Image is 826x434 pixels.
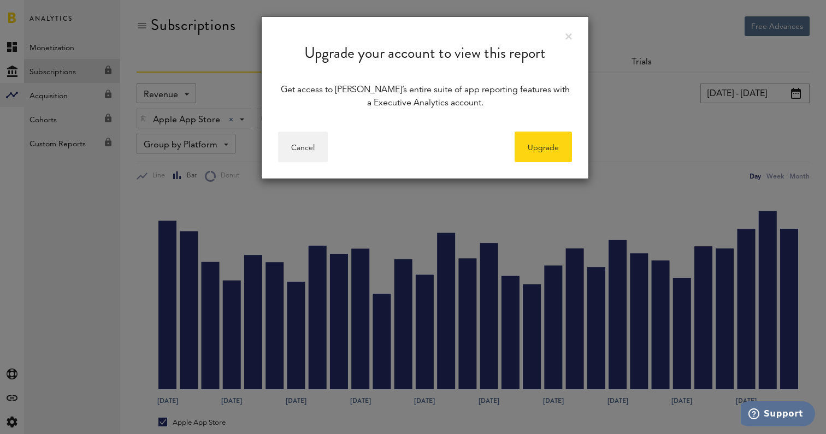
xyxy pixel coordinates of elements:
[278,84,572,110] div: Get access to [PERSON_NAME]’s entire suite of app reporting features with a Executive Analytics a...
[262,17,588,73] div: Upgrade your account to view this report
[741,401,815,429] iframe: Opens a widget where you can find more information
[278,132,328,162] button: Cancel
[515,132,572,162] a: Upgrade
